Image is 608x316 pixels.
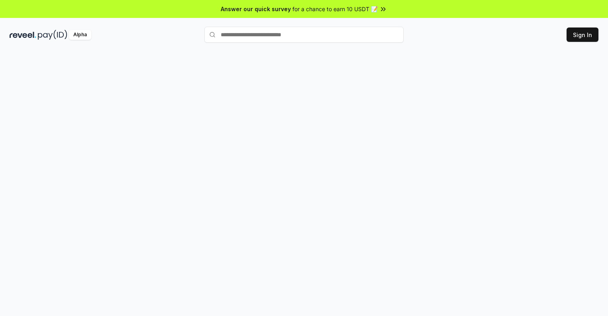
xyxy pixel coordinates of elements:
[221,5,291,13] span: Answer our quick survey
[567,27,598,42] button: Sign In
[38,30,67,40] img: pay_id
[69,30,91,40] div: Alpha
[292,5,378,13] span: for a chance to earn 10 USDT 📝
[10,30,36,40] img: reveel_dark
